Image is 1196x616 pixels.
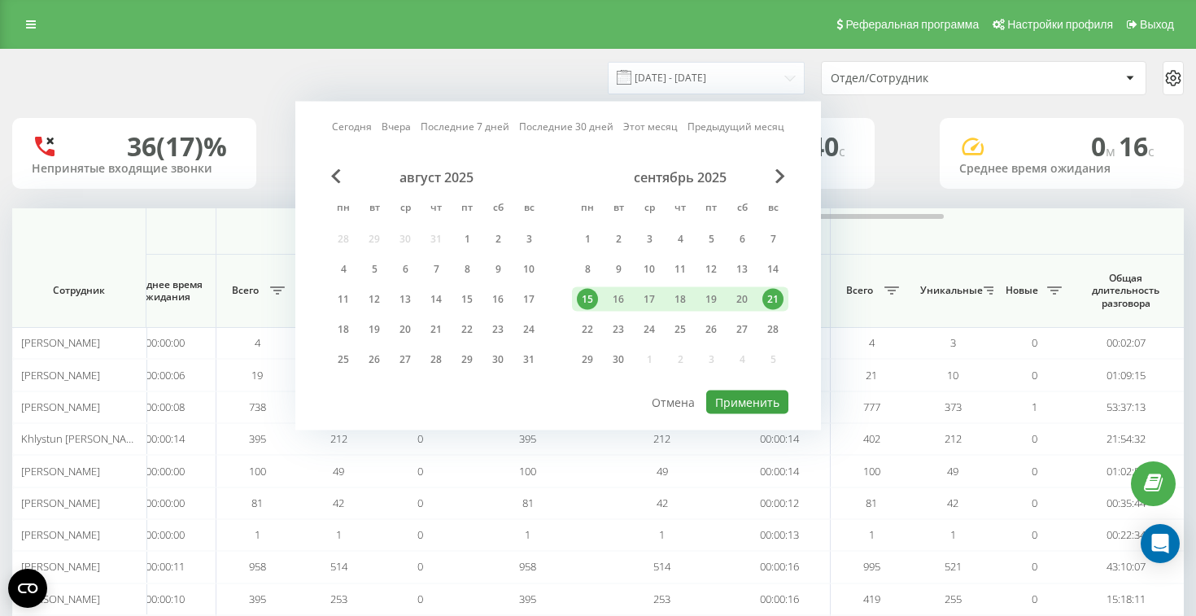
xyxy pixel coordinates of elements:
[637,197,661,221] abbr: среда
[362,197,386,221] abbr: вторник
[421,119,509,134] a: Последние 7 дней
[249,400,266,414] span: 738
[333,259,354,280] div: 4
[426,319,447,340] div: 21
[518,289,539,310] div: 17
[519,431,536,446] span: 395
[452,287,482,312] div: пт 15 авг. 2025 г.
[249,464,266,478] span: 100
[482,287,513,312] div: сб 16 авг. 2025 г.
[115,423,216,455] td: 00:00:14
[577,259,598,280] div: 8
[417,464,423,478] span: 0
[775,169,785,184] span: Next Month
[869,527,875,542] span: 1
[26,284,132,297] span: Сотрудник
[115,583,216,615] td: 00:00:10
[608,229,629,250] div: 2
[1075,519,1176,551] td: 00:22:34
[482,347,513,372] div: сб 30 авг. 2025 г.
[1075,327,1176,359] td: 00:02:07
[115,327,216,359] td: 00:00:00
[810,129,845,164] span: 40
[1032,527,1037,542] span: 0
[947,368,958,382] span: 10
[757,257,788,282] div: вс 14 сент. 2025 г.
[670,289,691,310] div: 18
[729,455,831,487] td: 00:00:14
[330,592,347,606] span: 253
[395,349,416,370] div: 27
[727,287,757,312] div: сб 20 сент. 2025 г.
[696,287,727,312] div: пт 19 сент. 2025 г.
[421,347,452,372] div: чт 28 авг. 2025 г.
[634,287,665,312] div: ср 17 сент. 2025 г.
[331,197,356,221] abbr: понедельник
[456,259,478,280] div: 8
[945,592,962,606] span: 255
[390,257,421,282] div: ср 6 авг. 2025 г.
[1007,18,1113,31] span: Настройки профиля
[729,551,831,583] td: 00:00:16
[634,257,665,282] div: ср 10 сент. 2025 г.
[21,592,100,606] span: [PERSON_NAME]
[417,527,423,542] span: 0
[328,169,544,186] div: август 2025
[518,259,539,280] div: 10
[706,391,788,414] button: Применить
[845,18,979,31] span: Реферальная программа
[426,349,447,370] div: 28
[863,431,880,446] span: 402
[519,464,536,478] span: 100
[331,169,341,184] span: Previous Month
[519,592,536,606] span: 395
[517,197,541,221] abbr: воскресенье
[1119,129,1155,164] span: 16
[608,259,629,280] div: 9
[572,287,603,312] div: пн 15 сент. 2025 г.
[1002,284,1042,297] span: Новые
[947,496,958,510] span: 42
[757,227,788,251] div: вс 7 сент. 2025 г.
[696,317,727,342] div: пт 26 сент. 2025 г.
[364,289,385,310] div: 12
[21,496,100,510] span: [PERSON_NAME]
[762,259,784,280] div: 14
[1075,359,1176,391] td: 01:09:15
[603,347,634,372] div: вт 30 сент. 2025 г.
[328,347,359,372] div: пн 25 авг. 2025 г.
[395,289,416,310] div: 13
[701,319,722,340] div: 26
[643,391,704,414] button: Отмена
[395,319,416,340] div: 20
[482,317,513,342] div: сб 23 авг. 2025 г.
[959,162,1164,176] div: Среднее время ожидания
[21,335,100,350] span: [PERSON_NAME]
[333,349,354,370] div: 25
[696,227,727,251] div: пт 5 сент. 2025 г.
[417,431,423,446] span: 0
[668,197,692,221] abbr: четверг
[513,287,544,312] div: вс 17 авг. 2025 г.
[639,289,660,310] div: 17
[456,289,478,310] div: 15
[21,527,100,542] span: [PERSON_NAME]
[866,368,877,382] span: 21
[945,559,962,574] span: 521
[8,569,47,608] button: Open CMP widget
[127,278,203,304] span: Среднее время ожидания
[364,349,385,370] div: 26
[421,257,452,282] div: чт 7 авг. 2025 г.
[21,431,144,446] span: Khlystun [PERSON_NAME]
[1140,18,1174,31] span: Выход
[519,119,613,134] a: Последние 30 дней
[727,257,757,282] div: сб 13 сент. 2025 г.
[333,464,344,478] span: 49
[863,592,880,606] span: 419
[572,169,788,186] div: сентябрь 2025
[328,287,359,312] div: пн 11 авг. 2025 г.
[21,400,100,414] span: [PERSON_NAME]
[1032,592,1037,606] span: 0
[333,319,354,340] div: 18
[1091,129,1119,164] span: 0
